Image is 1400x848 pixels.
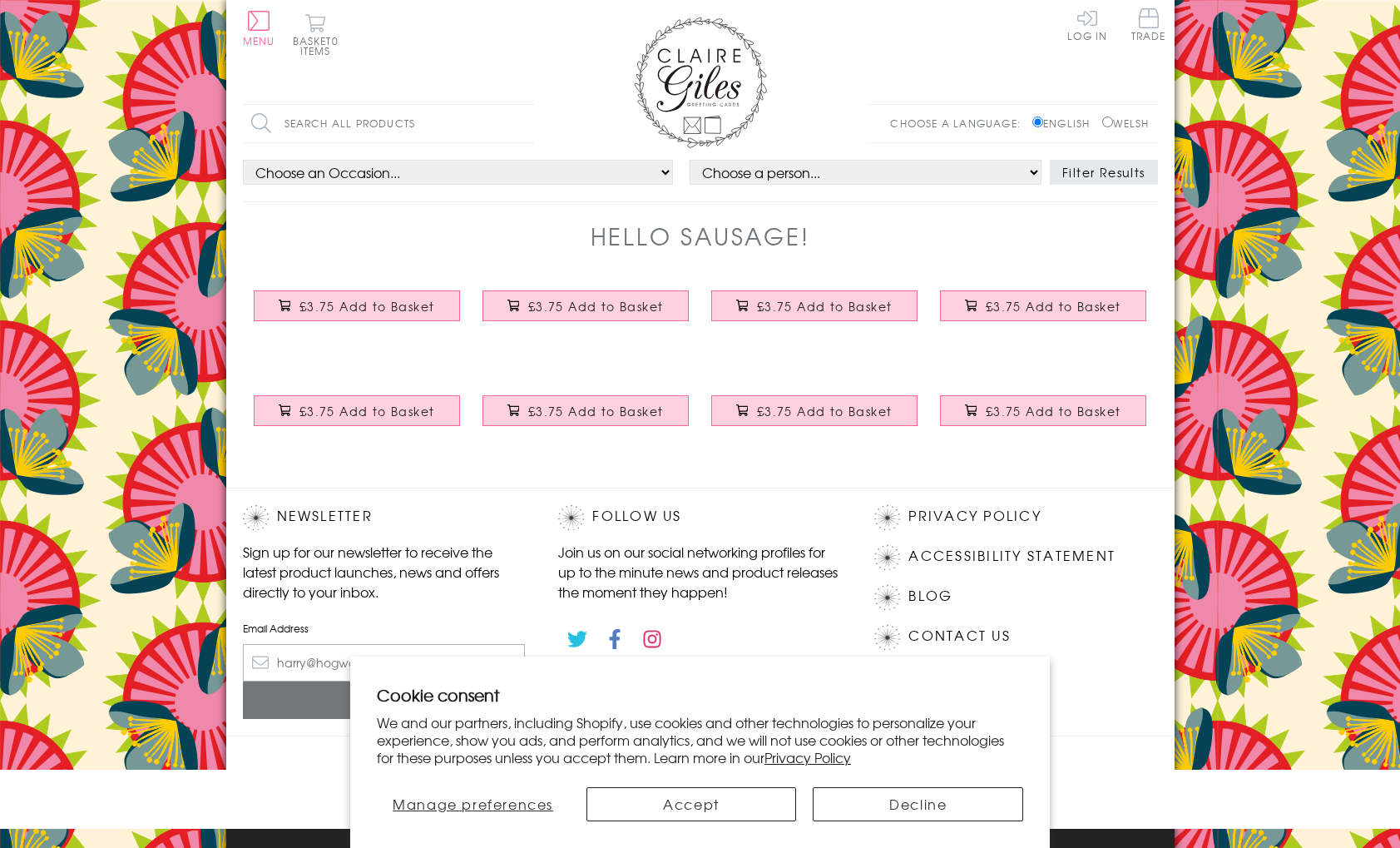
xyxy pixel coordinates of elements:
[1102,116,1150,131] label: Welsh
[591,219,810,253] h1: Hello Sausage!
[243,105,534,142] input: Search all products
[757,403,893,419] span: £3.75 Add to Basket
[243,621,526,636] label: Email Address
[634,17,767,148] img: Claire Giles Greetings Cards
[243,33,275,48] span: Menu
[1131,8,1166,44] a: Trade
[711,290,918,321] button: £3.75 Add to Basket
[940,290,1146,321] button: £3.75 Add to Basket
[482,290,689,321] button: £3.75 Add to Basket
[243,160,673,185] select: option option
[908,585,952,607] a: Blog
[558,542,841,602] p: Join us on our social networking profiles for up to the minute news and product releases the mome...
[243,542,526,602] p: Sign up for our newsletter to receive the latest product launches, news and offers directly to yo...
[482,395,689,426] button: £3.75 Add to Basket
[1102,117,1113,127] input: Welsh
[1131,8,1166,41] span: Trade
[986,403,1121,419] span: £3.75 Add to Basket
[377,714,1024,766] p: We and our partners, including Shopify, use cookies and other technologies to personalize your ex...
[243,644,526,682] input: harry@hogwarts.edu
[528,403,664,419] span: £3.75 Add to Basket
[986,298,1121,315] span: £3.75 Add to Basket
[377,683,1024,707] h2: Cookie consent
[472,278,700,350] a: Birthday Card, Cherry Happy Birthday, Embellished with colourful pompoms £3.75 Add to Basket
[1050,160,1158,185] button: Filter Results
[711,395,918,426] button: £3.75 Add to Basket
[940,395,1146,426] button: £3.75 Add to Basket
[908,505,1041,528] a: Privacy Policy
[243,383,472,454] a: Birthday Boy Card, Circus Strong Man, Embellished with colourful pompoms £3.75 Add to Basket
[243,11,275,46] button: Menu
[700,278,929,350] a: Birthday Card, Have an Egg-cellent Day, Embellished with colourful pompoms £3.75 Add to Basket
[929,278,1158,350] a: New Job Congratulations Card, 9-5 Dolly, Embellished with colourful pompoms £3.75 Add to Basket
[472,383,700,454] a: Congratulations and Good Luck Card, Off to Uni, Embellished with pompoms £3.75 Add to Basket
[243,278,472,350] a: Birthday Card, Maki This Birthday Count, Sushi Embellished with colourful pompoms £3.75 Add to Ba...
[254,395,460,426] button: £3.75 Add to Basket
[558,505,841,530] h2: Follow Us
[757,298,893,315] span: £3.75 Add to Basket
[243,505,526,530] h2: Newsletter
[293,13,339,56] button: Basket0 items
[300,33,339,58] span: 0 items
[299,403,435,419] span: £3.75 Add to Basket
[243,682,526,719] input: Subscribe
[254,290,460,321] button: £3.75 Add to Basket
[393,794,553,814] span: Manage preferences
[813,787,1023,821] button: Decline
[1067,8,1107,41] a: Log In
[377,787,570,821] button: Manage preferences
[528,298,664,315] span: £3.75 Add to Basket
[586,787,797,821] button: Accept
[299,298,435,315] span: £3.75 Add to Basket
[700,383,929,454] a: Birthday or Congratulations Card, Party Pants, Embellished with colourful pompoms £3.75 Add to Ba...
[908,625,1010,647] a: Contact Us
[929,383,1158,454] a: Birthday Card, Hello Sausage, Embellished with colourful pompoms £3.75 Add to Basket
[890,116,1029,131] p: Choose a language:
[1032,116,1098,131] label: English
[764,747,851,767] a: Privacy Policy
[517,105,534,142] input: Search
[908,545,1116,568] a: Accessibility Statement
[1032,117,1043,127] input: English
